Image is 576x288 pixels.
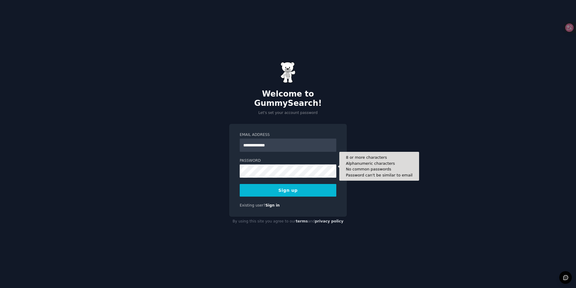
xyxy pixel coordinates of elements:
[240,203,265,207] span: Existing user?
[265,203,280,207] a: Sign in
[229,110,347,116] p: Let's set your account password
[229,89,347,108] h2: Welcome to GummySearch!
[240,184,336,197] button: Sign up
[315,219,343,223] a: privacy policy
[296,219,308,223] a: terms
[229,217,347,226] div: By using this site you agree to our and
[240,158,336,164] label: Password
[240,132,336,138] label: Email Address
[280,62,295,83] img: Gummy Bear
